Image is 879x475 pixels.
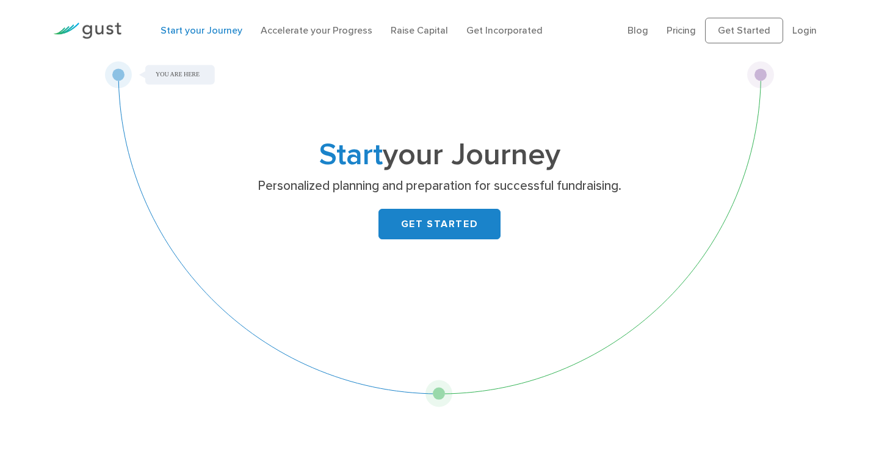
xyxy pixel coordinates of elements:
[261,24,372,36] a: Accelerate your Progress
[319,137,383,173] span: Start
[203,178,676,195] p: Personalized planning and preparation for successful fundraising.
[198,141,681,169] h1: your Journey
[705,18,783,43] a: Get Started
[466,24,543,36] a: Get Incorporated
[628,24,648,36] a: Blog
[667,24,696,36] a: Pricing
[161,24,242,36] a: Start your Journey
[53,23,121,39] img: Gust Logo
[378,209,501,239] a: GET STARTED
[792,24,817,36] a: Login
[391,24,448,36] a: Raise Capital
